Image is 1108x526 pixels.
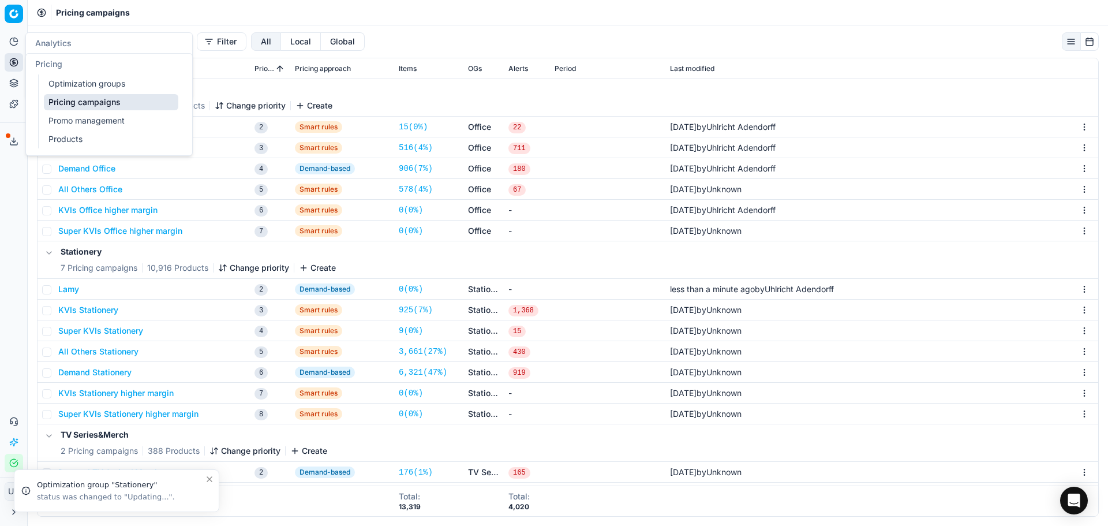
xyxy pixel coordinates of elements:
[44,94,178,110] a: Pricing campaigns
[251,32,281,51] button: all
[295,204,342,216] span: Smart rules
[508,326,526,337] span: 15
[468,121,499,133] a: Office
[295,367,355,378] span: Demand-based
[44,113,178,129] a: Promo management
[5,482,23,501] button: UA
[670,304,742,316] div: by Unknown
[468,163,499,174] a: Office
[58,387,174,399] button: KVIs Stationery higher margin
[508,305,538,316] span: 1,368
[508,346,530,358] span: 430
[399,142,433,154] a: 516(4%)
[670,346,697,356] span: [DATE]
[58,325,143,337] button: Super KVIs Stationery
[670,467,742,478] div: by Unknown
[399,163,433,174] a: 906(7%)
[670,143,697,152] span: [DATE]
[399,225,423,237] a: 0(0%)
[37,479,205,491] div: Optimization group "Stationery"
[35,59,62,69] span: Pricing
[504,200,550,221] td: -
[399,121,428,133] a: 15(0%)
[468,325,499,337] a: Stationery
[61,262,137,274] span: 7 Pricing campaigns
[670,305,697,315] span: [DATE]
[399,184,433,195] a: 578(4%)
[295,325,342,337] span: Smart rules
[399,283,423,295] a: 0(0%)
[670,163,697,173] span: [DATE]
[508,502,530,512] div: 4,020
[468,387,499,399] a: Stationery
[61,445,138,457] span: 2 Pricing campaigns
[670,225,742,237] div: by Unknown
[44,131,178,147] a: Products
[295,100,332,111] button: Create
[399,491,421,502] div: Total :
[209,445,280,457] button: Change priority
[670,409,697,419] span: [DATE]
[295,64,351,73] span: Pricing approach
[58,204,158,216] button: KVIs Office higher margin
[5,483,23,500] span: UA
[58,467,159,478] button: Demand TV Series&Merch
[295,163,355,174] span: Demand-based
[281,32,321,51] button: local
[295,467,355,478] span: Demand-based
[58,184,122,195] button: All Others Office
[254,284,268,296] span: 2
[1060,487,1088,514] div: Open Intercom Messenger
[58,304,118,316] button: KVIs Stationery
[508,467,530,479] span: 165
[670,226,697,236] span: [DATE]
[295,184,342,195] span: Smart rules
[670,204,776,216] div: by Uhlricht Adendorff
[508,143,530,154] span: 711
[670,205,697,215] span: [DATE]
[504,404,550,424] td: -
[504,383,550,404] td: -
[670,284,755,294] span: less than a minute ago
[148,445,200,457] span: 388 Products
[670,367,697,377] span: [DATE]
[508,491,530,502] div: Total :
[58,283,79,295] button: Lamy
[274,63,286,74] button: Sorted by Priority ascending
[203,472,216,486] button: Close toast
[56,7,130,18] span: Pricing campaigns
[670,184,697,194] span: [DATE]
[147,262,208,274] span: 10,916 Products
[508,122,526,133] span: 22
[295,283,355,295] span: Demand-based
[468,225,499,237] a: Office
[670,387,742,399] div: by Unknown
[670,64,714,73] span: Last modified
[290,445,327,457] button: Create
[468,64,482,73] span: OGs
[399,64,417,73] span: Items
[254,346,268,358] span: 5
[508,367,530,379] span: 919
[321,32,365,51] button: global
[254,205,268,217] span: 6
[399,408,423,420] a: 0(0%)
[670,122,697,132] span: [DATE]
[58,408,199,420] button: Super KVIs Stationery higher margin
[254,163,268,175] span: 4
[468,142,499,154] a: Office
[58,346,138,357] button: All Others Stationery
[295,387,342,399] span: Smart rules
[254,226,268,237] span: 7
[254,143,268,154] span: 3
[58,225,182,237] button: Super KVIs Office higher margin
[299,262,336,274] button: Create
[670,467,697,477] span: [DATE]
[254,367,268,379] span: 6
[295,346,342,357] span: Smart rules
[670,408,742,420] div: by Unknown
[670,325,742,337] div: by Unknown
[399,367,447,378] a: 6,321(47%)
[295,408,342,420] span: Smart rules
[295,142,342,154] span: Smart rules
